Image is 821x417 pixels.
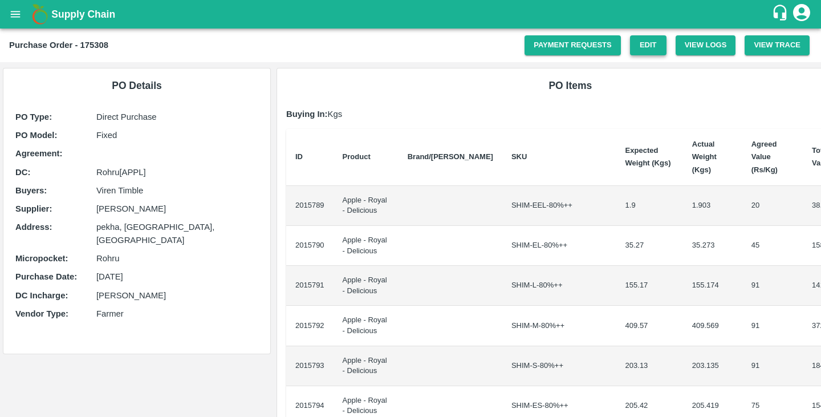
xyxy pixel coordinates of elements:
b: ID [295,152,303,161]
td: 2015791 [286,266,334,306]
div: account of current user [791,2,812,26]
p: [DATE] [96,270,258,283]
td: 91 [742,346,803,386]
td: Apple - Royal - Delicious [334,306,399,346]
p: Farmer [96,307,258,320]
td: 20 [742,186,803,226]
b: Buying In: [286,110,328,119]
b: Supply Chain [51,9,115,20]
td: 35.273 [683,226,742,266]
b: Address : [15,222,52,232]
button: open drawer [2,1,29,27]
td: 91 [742,306,803,346]
a: Payment Requests [525,35,621,55]
td: SHIM-S-80%++ [502,346,616,386]
a: Supply Chain [51,6,771,22]
div: customer-support [771,4,791,25]
td: Apple - Royal - Delicious [334,266,399,306]
p: Rohru [96,252,258,265]
td: SHIM-EL-80%++ [502,226,616,266]
td: SHIM-L-80%++ [502,266,616,306]
p: Direct Purchase [96,111,258,123]
td: 91 [742,266,803,306]
b: SKU [511,152,527,161]
b: PO Type : [15,112,52,122]
p: [PERSON_NAME] [96,289,258,302]
td: 1.9 [616,186,683,226]
b: Expected Weight (Kgs) [625,146,671,167]
b: Agreement: [15,149,62,158]
b: Supplier : [15,204,52,213]
b: DC Incharge : [15,291,68,300]
b: Product [343,152,371,161]
p: Rohru[APPL] [96,166,258,179]
td: 409.569 [683,306,742,346]
td: Apple - Royal - Delicious [334,226,399,266]
button: View Logs [676,35,736,55]
td: 2015793 [286,346,334,386]
a: Edit [630,35,666,55]
td: SHIM-M-80%++ [502,306,616,346]
b: Agreed Value (Rs/Kg) [751,140,778,174]
p: Fixed [96,129,258,141]
p: Viren Timble [96,184,258,197]
p: [PERSON_NAME] [96,203,258,215]
img: logo [29,3,51,26]
b: Purchase Order - 175308 [9,41,108,50]
b: Vendor Type : [15,309,68,318]
td: Apple - Royal - Delicious [334,346,399,386]
td: 409.57 [616,306,683,346]
b: Actual Weight (Kgs) [692,140,717,174]
b: Purchase Date : [15,272,77,281]
td: Apple - Royal - Delicious [334,186,399,226]
b: Brand/[PERSON_NAME] [408,152,493,161]
b: PO Model : [15,131,57,140]
td: 2015789 [286,186,334,226]
b: Buyers : [15,186,47,195]
td: 35.27 [616,226,683,266]
td: 45 [742,226,803,266]
td: 155.174 [683,266,742,306]
b: DC : [15,168,30,177]
td: 1.903 [683,186,742,226]
h6: PO Details [13,78,261,94]
td: 2015790 [286,226,334,266]
td: 203.13 [616,346,683,386]
td: 2015792 [286,306,334,346]
b: Micropocket : [15,254,68,263]
button: View Trace [745,35,810,55]
td: 203.135 [683,346,742,386]
td: 155.17 [616,266,683,306]
td: SHIM-EEL-80%++ [502,186,616,226]
p: pekha, [GEOGRAPHIC_DATA], [GEOGRAPHIC_DATA] [96,221,258,246]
